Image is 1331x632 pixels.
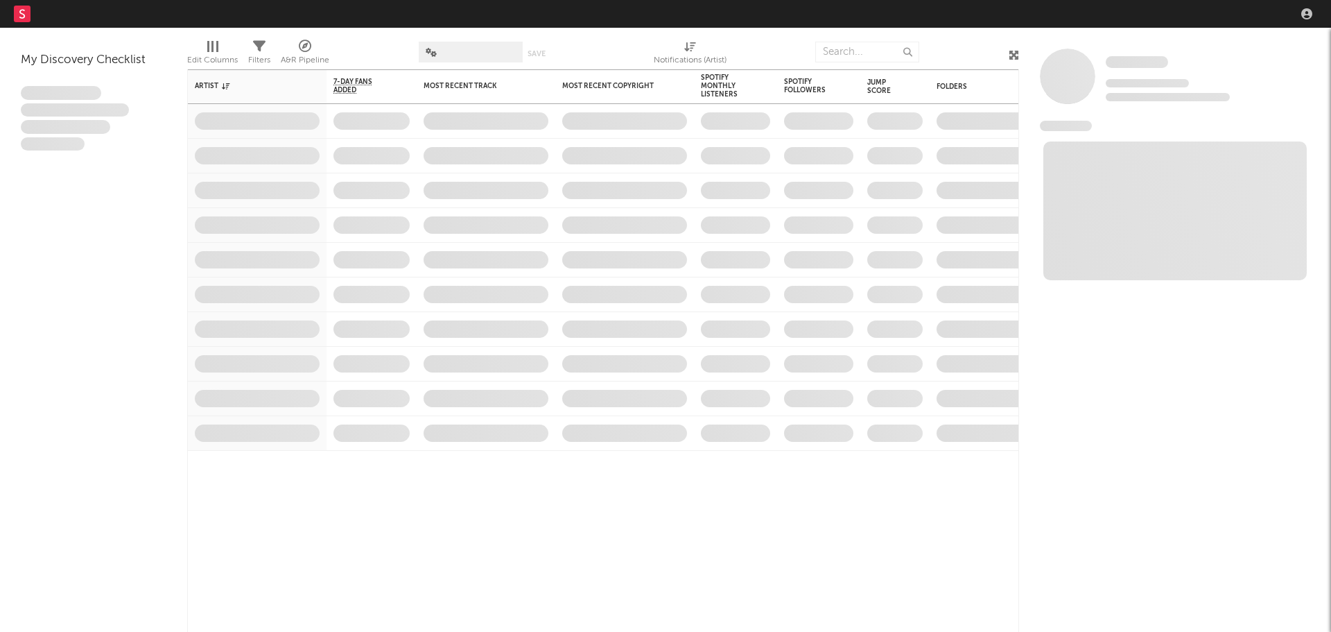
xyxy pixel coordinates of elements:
div: Spotify Monthly Listeners [701,74,749,99]
span: Some Artist [1106,56,1168,68]
span: Aliquam viverra [21,137,85,151]
div: Artist [195,82,299,90]
div: Filters [248,52,270,69]
span: 0 fans last week [1106,93,1230,101]
span: Tracking Since: [DATE] [1106,79,1189,87]
div: Most Recent Track [424,82,528,90]
div: Folders [937,83,1041,91]
div: A&R Pipeline [281,52,329,69]
span: 7-Day Fans Added [333,78,389,94]
span: News Feed [1040,121,1092,131]
div: Spotify Followers [784,78,833,94]
div: A&R Pipeline [281,35,329,75]
span: Integer aliquet in purus et [21,103,129,117]
div: Edit Columns [187,52,238,69]
div: Jump Score [867,78,902,95]
input: Search... [815,42,919,62]
div: Filters [248,35,270,75]
div: Notifications (Artist) [654,35,727,75]
span: Praesent ac interdum [21,120,110,134]
div: Most Recent Copyright [562,82,666,90]
span: Lorem ipsum dolor [21,86,101,100]
a: Some Artist [1106,55,1168,69]
div: Notifications (Artist) [654,52,727,69]
div: My Discovery Checklist [21,52,166,69]
div: Edit Columns [187,35,238,75]
button: Save [528,50,546,58]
